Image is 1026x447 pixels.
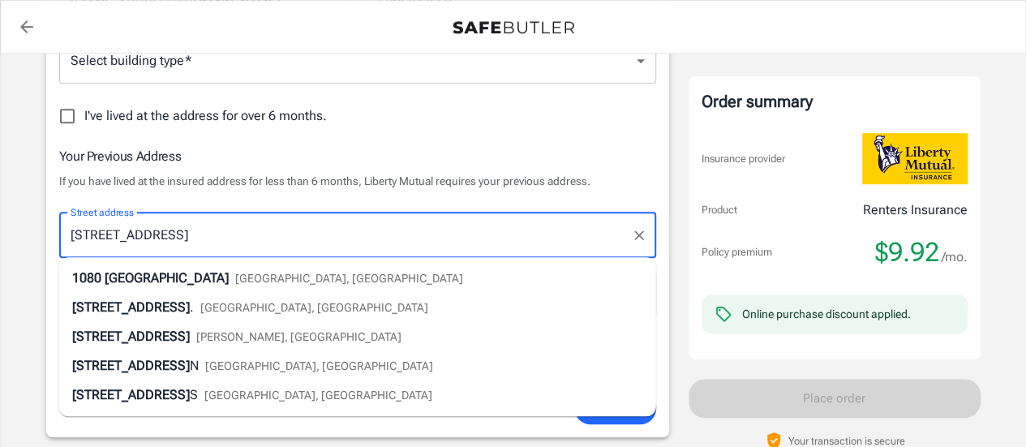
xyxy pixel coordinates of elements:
[59,173,656,189] p: If you have lived at the insured address for less than 6 months, Liberty Mutual requires your pre...
[72,299,190,315] span: [STREET_ADDRESS]
[875,236,939,269] span: $9.92
[72,270,101,286] span: 1080
[84,106,327,126] span: I've lived at the address for over 6 months.
[105,270,229,286] span: [GEOGRAPHIC_DATA]
[204,389,432,402] span: [GEOGRAPHIC_DATA], [GEOGRAPHIC_DATA]
[942,246,968,269] span: /mo.
[72,329,190,344] span: [STREET_ADDRESS]
[702,202,737,218] p: Product
[702,151,785,167] p: Insurance provider
[11,11,43,43] a: back to quotes
[59,146,656,166] h6: Your Previous Address
[863,200,968,220] p: Renters Insurance
[71,205,134,219] label: Street address
[205,359,433,372] span: [GEOGRAPHIC_DATA], [GEOGRAPHIC_DATA]
[235,272,463,285] span: [GEOGRAPHIC_DATA], [GEOGRAPHIC_DATA]
[862,133,968,184] img: Liberty Mutual
[196,330,401,343] span: [PERSON_NAME], [GEOGRAPHIC_DATA]
[628,224,650,247] button: Clear
[190,387,198,402] span: S
[702,89,968,114] div: Order summary
[72,358,190,373] span: [STREET_ADDRESS]
[190,358,199,373] span: N
[200,301,428,314] span: [GEOGRAPHIC_DATA], [GEOGRAPHIC_DATA]
[702,244,772,260] p: Policy premium
[72,387,190,402] span: [STREET_ADDRESS]
[190,299,194,315] span: .
[453,21,574,34] img: Back to quotes
[742,306,911,322] div: Online purchase discount applied.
